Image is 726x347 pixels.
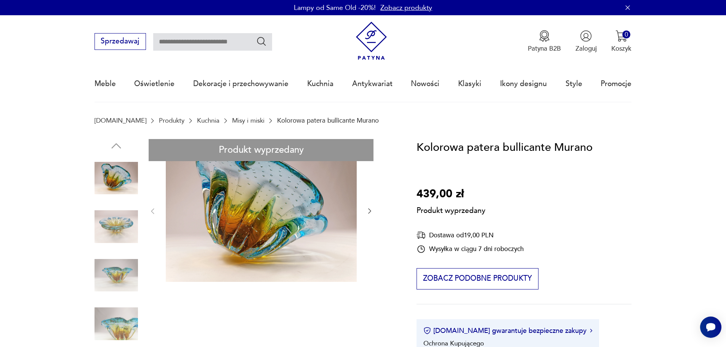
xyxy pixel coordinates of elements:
img: Ikonka użytkownika [580,30,592,42]
p: Zaloguj [575,44,597,53]
p: 439,00 zł [417,185,486,203]
a: Klasyki [458,66,481,101]
h1: Kolorowa patera bullicante Murano [417,139,593,157]
a: Promocje [601,66,631,101]
button: Zobacz podobne produkty [417,268,538,289]
img: Ikona koszyka [615,30,627,42]
a: Ikona medaluPatyna B2B [528,30,561,53]
button: Patyna B2B [528,30,561,53]
button: Sprzedawaj [95,33,146,50]
img: Ikona certyfikatu [423,327,431,334]
p: Produkt wyprzedany [417,203,486,216]
a: Kuchnia [197,117,220,124]
a: Sprzedawaj [95,39,146,45]
button: 0Koszyk [611,30,631,53]
p: Kolorowa patera bullicante Murano [277,117,379,124]
a: Style [566,66,582,101]
div: Wysyłka w ciągu 7 dni roboczych [417,245,524,254]
button: Zaloguj [575,30,597,53]
div: 0 [622,30,630,38]
a: Ikony designu [500,66,547,101]
a: Dekoracje i przechowywanie [193,66,288,101]
a: Kuchnia [307,66,333,101]
a: Zobacz produkty [380,3,432,13]
button: [DOMAIN_NAME] gwarantuje bezpieczne zakupy [423,326,592,336]
a: Antykwariat [352,66,393,101]
div: Dostawa od 19,00 PLN [417,230,524,240]
a: Oświetlenie [134,66,175,101]
a: Misy i miski [232,117,264,124]
a: Nowości [411,66,439,101]
p: Lampy od Same Old -20%! [294,3,376,13]
a: Produkty [159,117,184,124]
img: Ikona medalu [538,30,550,42]
button: Szukaj [256,36,267,47]
img: Ikona dostawy [417,230,426,240]
img: Ikona strzałki w prawo [590,329,592,333]
p: Koszyk [611,44,631,53]
p: Patyna B2B [528,44,561,53]
iframe: Smartsupp widget button [700,317,721,338]
a: Meble [95,66,116,101]
img: Patyna - sklep z meblami i dekoracjami vintage [352,22,391,60]
a: [DOMAIN_NAME] [95,117,146,124]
